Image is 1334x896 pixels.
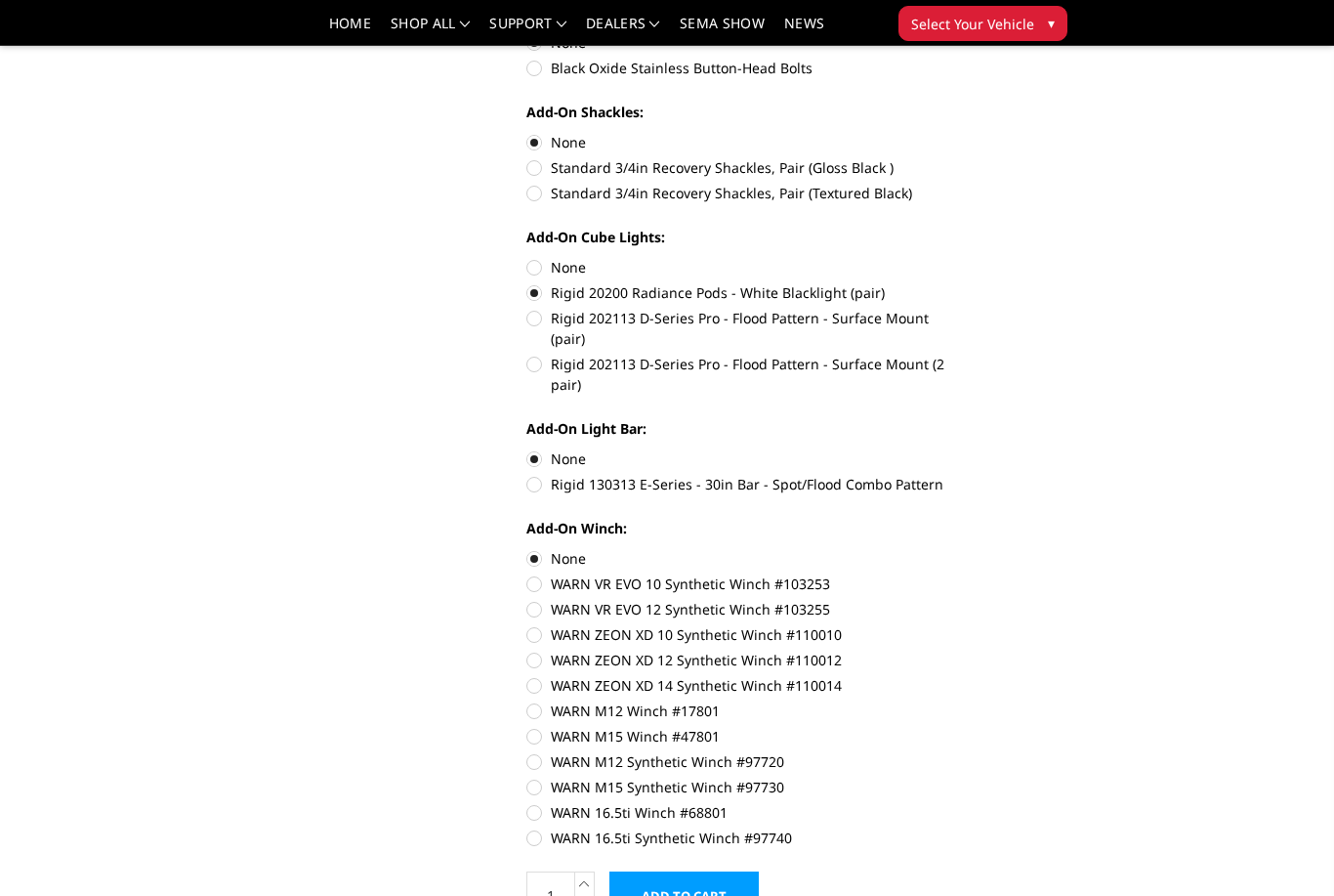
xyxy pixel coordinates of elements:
[680,17,765,45] a: SEMA Show
[526,157,964,178] label: Standard 3/4in Recovery Shackles, Pair (Gloss Black )
[586,17,660,45] a: Dealers
[526,548,964,569] label: None
[526,308,964,349] label: Rigid 202113 D-Series Pro - Flood Pattern - Surface Mount (pair)
[526,751,964,772] label: WARN M12 Synthetic Winch #97720
[526,701,964,721] label: WARN M12 Winch #17801
[784,17,824,45] a: News
[1236,802,1334,896] iframe: Chat Widget
[526,418,964,439] label: Add-On Light Bar:
[526,599,964,619] label: WARN VR EVO 12 Synthetic Winch #103255
[526,828,964,848] label: WARN 16.5ti Synthetic Winch #97740
[526,448,964,469] label: None
[911,14,1034,34] span: Select Your Vehicle
[526,675,964,696] label: WARN ZEON XD 14 Synthetic Winch #110014
[526,132,964,152] label: None
[526,802,964,823] label: WARN 16.5ti Winch #68801
[526,102,964,122] label: Add-On Shackles:
[391,17,470,45] a: shop all
[526,518,964,538] label: Add-On Winch:
[898,6,1067,41] button: Select Your Vehicle
[329,17,371,45] a: Home
[526,777,964,797] label: WARN M15 Synthetic Winch #97730
[526,726,964,747] label: WARN M15 Winch #47801
[489,17,566,45] a: Support
[526,474,964,494] label: Rigid 130313 E-Series - 30in Bar - Spot/Flood Combo Pattern
[526,257,964,277] label: None
[526,227,964,247] label: Add-On Cube Lights:
[1048,13,1055,33] span: ▾
[526,650,964,670] label: WARN ZEON XD 12 Synthetic Winch #110012
[526,58,964,78] label: Black Oxide Stainless Button-Head Bolts
[526,354,964,395] label: Rigid 202113 D-Series Pro - Flood Pattern - Surface Mount (2 pair)
[526,574,964,594] label: WARN VR EVO 10 Synthetic Winch #103253
[526,624,964,645] label: WARN ZEON XD 10 Synthetic Winch #110010
[526,183,964,203] label: Standard 3/4in Recovery Shackles, Pair (Textured Black)
[526,282,964,303] label: Rigid 20200 Radiance Pods - White Blacklight (pair)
